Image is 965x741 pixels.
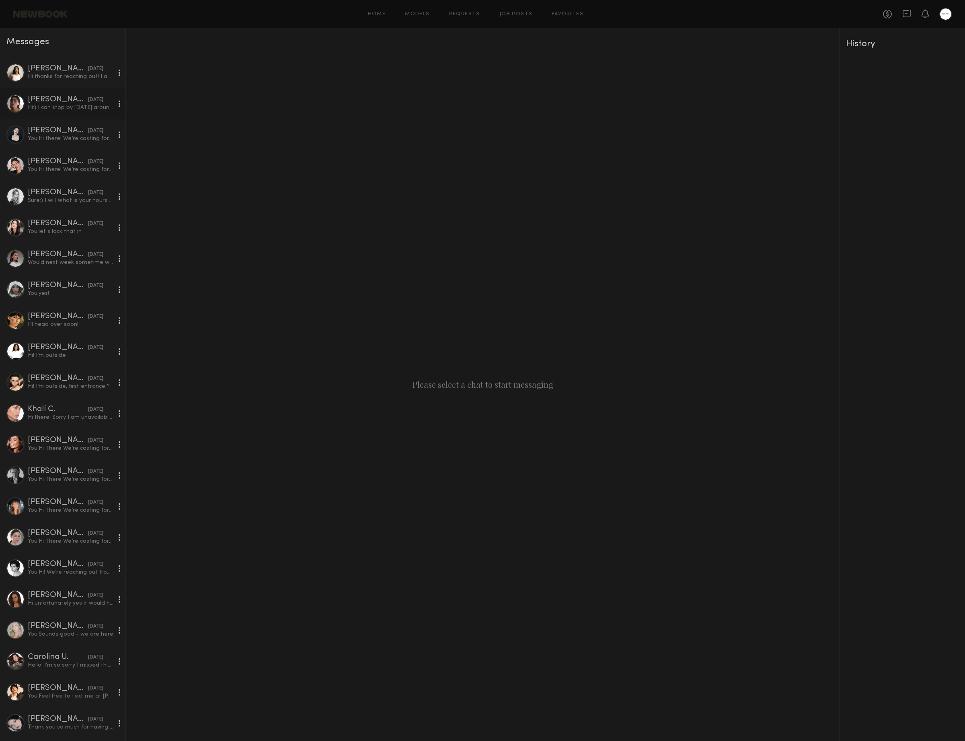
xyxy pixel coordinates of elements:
[28,661,113,669] div: Hello! I’m so sorry I missed this! Thank you so much for reaching out! I would love to come by if...
[28,414,113,421] div: Hi there! Sorry I am unavailable. I’m in [GEOGRAPHIC_DATA] until 25th
[88,127,103,135] div: [DATE]
[28,692,113,700] div: You: Feel free to text me at [PHONE_NUMBER] once you're on your way!
[28,158,88,166] div: [PERSON_NAME]
[88,251,103,259] div: [DATE]
[28,475,113,483] div: You: Hi There We’re casting for an upcoming shoot (e-comm + social) and would love to have you st...
[88,530,103,537] div: [DATE]
[88,685,103,692] div: [DATE]
[28,352,113,359] div: Hi! I’m outside
[28,498,88,506] div: [PERSON_NAME]
[88,282,103,290] div: [DATE]
[368,12,386,17] a: Home
[28,282,88,290] div: [PERSON_NAME]
[28,228,113,235] div: You: let s lock that in
[88,406,103,414] div: [DATE]
[28,383,113,390] div: Hi! I’m outside, first entrance ?
[28,684,88,692] div: [PERSON_NAME]
[28,653,88,661] div: Carolina U.
[88,158,103,166] div: [DATE]
[28,135,113,142] div: You: Hi there! We’re casting for an upcoming shoot (e-comm + social) and would love to have you s...
[28,290,113,297] div: You: yes!
[28,321,113,328] div: I’ll head over soon!
[126,28,839,741] div: Please select a chat to start messaging
[28,506,113,514] div: You: Hi There We’re casting for an upcoming shoot (e-comm + social) and would love to have you st...
[28,723,113,731] div: Thank you so much for having me [DATE], if you’re interested in collaborating on social media too...
[88,313,103,321] div: [DATE]
[88,623,103,630] div: [DATE]
[28,529,88,537] div: [PERSON_NAME]
[88,220,103,228] div: [DATE]
[28,65,88,73] div: [PERSON_NAME]
[28,537,113,545] div: You: Hi There We’re casting for an upcoming shoot (e-comm + social) and would love to have you st...
[405,12,429,17] a: Models
[88,344,103,352] div: [DATE]
[846,39,959,49] div: History
[28,127,88,135] div: [PERSON_NAME]
[28,104,113,111] div: Hi:) I can stop by [DATE] around noon!
[28,375,88,383] div: [PERSON_NAME]
[28,405,88,414] div: Khalí C.
[28,344,88,352] div: [PERSON_NAME]
[28,197,113,204] div: Sure:) I will What is your hours for [DATE] when I can stop by:)?
[88,189,103,197] div: [DATE]
[88,499,103,506] div: [DATE]
[88,561,103,568] div: [DATE]
[88,375,103,383] div: [DATE]
[28,591,88,599] div: [PERSON_NAME]
[449,12,480,17] a: Requests
[28,313,88,321] div: [PERSON_NAME]
[28,560,88,568] div: [PERSON_NAME]
[28,166,113,173] div: You: Hi there! We’re casting for an upcoming shoot (e-comm + social) and would love to have you s...
[28,568,113,576] div: You: Hi! We’re reaching out from [GEOGRAPHIC_DATA]—we’d love to see if you’re available to stop b...
[88,468,103,475] div: [DATE]
[28,445,113,452] div: You: Hi There We’re casting for an upcoming shoot (e-comm + social) and would love to have you st...
[28,436,88,445] div: [PERSON_NAME]
[88,654,103,661] div: [DATE]
[28,220,88,228] div: [PERSON_NAME]
[28,599,113,607] div: Hi unfortunately yes it would have to be through my agency storm for any LA based job.
[88,65,103,73] div: [DATE]
[28,467,88,475] div: [PERSON_NAME]
[28,259,113,266] div: Would next week sometime work for you?
[88,592,103,599] div: [DATE]
[6,37,49,47] span: Messages
[28,251,88,259] div: [PERSON_NAME]
[28,73,113,80] div: Hi thanks for reaching out! I am available [DATE] at 11 AM to stop by if that still works for you...
[28,189,88,197] div: [PERSON_NAME]
[28,715,88,723] div: [PERSON_NAME]
[28,630,113,638] div: You: Sounds good - we are here
[88,96,103,104] div: [DATE]
[552,12,583,17] a: Favorites
[88,437,103,445] div: [DATE]
[88,716,103,723] div: [DATE]
[499,12,533,17] a: Job Posts
[28,622,88,630] div: [PERSON_NAME]
[28,96,88,104] div: [PERSON_NAME]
